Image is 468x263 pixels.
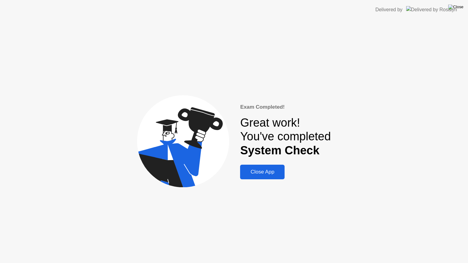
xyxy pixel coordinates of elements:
[375,6,402,13] div: Delivered by
[240,103,331,111] div: Exam Completed!
[406,6,457,13] img: Delivered by Rosalyn
[448,5,463,9] img: Close
[240,116,331,158] div: Great work! You've completed
[240,165,285,179] button: Close App
[240,144,319,157] b: System Check
[242,169,283,175] div: Close App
